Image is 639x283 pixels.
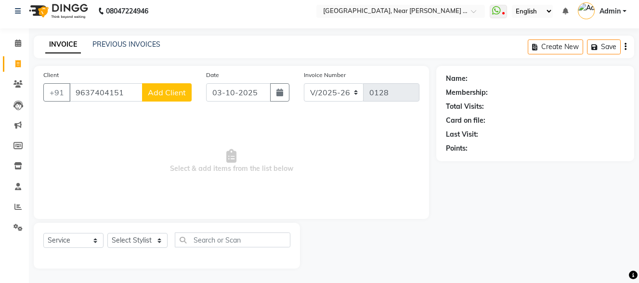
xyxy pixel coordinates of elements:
span: Add Client [148,88,186,97]
label: Date [206,71,219,79]
div: Total Visits: [446,102,484,112]
input: Search by Name/Mobile/Email/Code [69,83,143,102]
button: Save [587,39,621,54]
button: +91 [43,83,70,102]
div: Points: [446,143,468,154]
label: Client [43,71,59,79]
div: Name: [446,74,468,84]
a: INVOICE [45,36,81,53]
div: Membership: [446,88,488,98]
label: Invoice Number [304,71,346,79]
img: Admin [578,2,595,19]
span: Admin [600,6,621,16]
a: PREVIOUS INVOICES [92,40,160,49]
button: Create New [528,39,583,54]
div: Card on file: [446,116,485,126]
button: Add Client [142,83,192,102]
span: Select & add items from the list below [43,113,419,209]
div: Last Visit: [446,129,478,140]
input: Search or Scan [175,232,290,247]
